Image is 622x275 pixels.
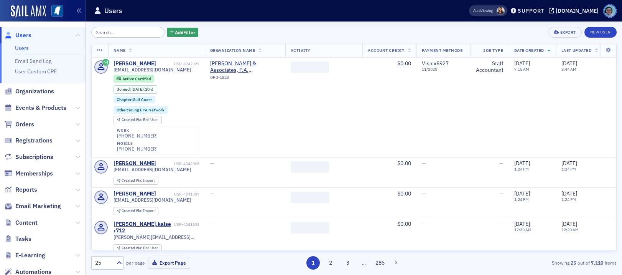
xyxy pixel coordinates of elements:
time: 8:44 AM [561,66,576,72]
div: USR-4242327 [157,61,199,66]
a: Registrations [4,136,53,145]
strong: 7,110 [590,259,605,266]
a: [PHONE_NUMBER] [117,146,158,152]
div: USR-4241633 [174,222,199,227]
input: Search… [91,27,165,38]
div: End User [122,118,158,122]
span: Visa : x8927 [422,60,449,67]
time: 1:24 PM [514,197,529,202]
span: Registrations [15,136,53,145]
span: Name [114,48,126,53]
a: Subscriptions [4,153,53,161]
span: Account Credit [368,48,404,53]
img: SailAMX [51,5,63,17]
span: … [359,259,369,266]
button: AddFilter [167,28,199,37]
div: Created Via: Import [114,177,158,185]
span: Active [122,76,135,81]
a: Content [4,219,38,227]
span: Viewing [473,8,493,13]
span: Users [15,31,31,40]
button: 3 [341,256,355,270]
button: Export Page [148,257,190,269]
a: Users [4,31,31,40]
span: — [422,220,426,227]
div: Created Via: Import [114,207,158,215]
span: — [499,220,504,227]
span: [DATE] [514,60,530,67]
span: $0.00 [397,220,411,227]
span: — [499,160,504,167]
span: ‌ [291,222,329,234]
time: 12:20 AM [561,227,579,232]
div: Also [473,8,480,13]
span: Created Via : [122,117,143,122]
span: [DATE] [514,190,530,197]
time: 1:24 PM [561,197,576,202]
span: Reports [15,186,37,194]
button: 2 [324,256,337,270]
time: 1:24 PM [561,166,576,172]
label: per page [126,259,145,266]
div: End User [122,246,158,250]
span: — [422,190,426,197]
a: Organizations [4,87,54,96]
span: Content [15,219,38,227]
span: [DATE] [132,86,143,92]
span: — [210,160,214,167]
span: Memberships [15,169,53,178]
a: View Homepage [46,5,63,18]
span: Organizations [15,87,54,96]
span: Add Filter [175,29,195,36]
span: [EMAIL_ADDRESS][DOMAIN_NAME] [114,197,191,203]
div: 25 [95,259,112,267]
a: [PHONE_NUMBER] [117,133,158,139]
a: Other:Young CPA Network [117,108,165,113]
a: [PERSON_NAME] [114,191,156,197]
div: ORG-1823 [210,75,280,83]
div: Export [560,30,576,35]
span: Events & Products [15,104,66,112]
button: [DOMAIN_NAME] [549,8,601,13]
a: [PERSON_NAME] [114,160,156,167]
a: Memberships [4,169,53,178]
span: Other : [117,107,128,113]
span: [PERSON_NAME][EMAIL_ADDRESS][DOMAIN_NAME] [114,234,199,240]
a: New User [584,27,617,38]
a: Email Marketing [4,202,61,210]
div: Chapter: [114,96,156,103]
a: Active Certified [117,76,151,81]
span: Date Created [514,48,544,53]
div: mobile [117,141,158,146]
a: [PERSON_NAME] [114,60,156,67]
span: Subscriptions [15,153,53,161]
span: [DATE] [561,60,577,67]
span: Certified [135,76,151,81]
a: Users [15,45,29,51]
a: Reports [4,186,37,194]
span: — [499,190,504,197]
span: Culumber, Harvey & Associates, P.A. (Gulfport, MS) [210,60,280,74]
span: Last Updated [561,48,591,53]
span: — [210,220,214,227]
strong: 25 [569,259,578,266]
div: USR-4241987 [157,192,199,197]
button: 1 [306,256,320,270]
div: work [117,128,158,133]
a: [PERSON_NAME].kaiser712 [114,221,173,234]
span: Email Marketing [15,202,61,210]
div: Import [122,209,155,213]
div: Staff Accountant [476,60,504,74]
time: 7:15 AM [514,66,529,72]
div: Other: [114,106,168,114]
span: — [210,190,214,197]
a: E-Learning [4,251,45,260]
a: Tasks [4,235,31,243]
span: Created Via : [122,178,143,183]
span: [DATE] [561,220,577,227]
